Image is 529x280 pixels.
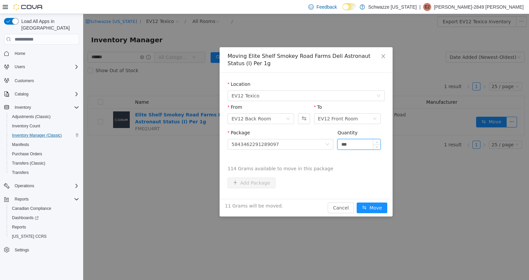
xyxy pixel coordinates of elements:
a: Transfers (Classic) [9,159,48,167]
button: Users [1,62,82,71]
span: Purchase Orders [12,151,42,157]
span: Transfers [9,169,79,177]
span: Inventory Manager (Classic) [9,131,79,139]
label: Location [144,68,167,73]
span: Decrease Value [290,130,297,135]
button: Home [1,49,82,58]
span: Adjustments (Classic) [9,113,79,121]
span: Increase Value [290,125,297,130]
label: To [231,90,239,96]
span: Customers [15,78,34,83]
span: EV12 Texico [148,77,176,87]
span: Settings [12,246,79,254]
span: Catalog [15,91,28,97]
span: 114 Grams available to move in this package [144,151,301,158]
span: Reports [12,224,26,230]
input: Dark Mode [342,3,356,10]
p: | [419,3,421,11]
i: icon: down [242,128,246,133]
div: EV12 Front Room [235,100,275,110]
span: Canadian Compliance [12,206,51,211]
span: Dashboards [9,214,79,222]
label: Quantity [254,116,274,121]
span: Transfers [12,170,29,175]
button: Adjustments (Classic) [7,112,82,121]
div: Erik-2849 Southard [423,3,431,11]
button: Reports [12,195,31,203]
button: Catalog [12,90,31,98]
button: Operations [1,181,82,191]
span: Customers [12,76,79,84]
span: Operations [12,182,79,190]
button: Inventory [12,103,34,111]
span: Operations [15,183,34,189]
a: Settings [12,246,32,254]
span: Manifests [12,142,29,147]
button: Settings [1,245,82,255]
div: Moving Elite Shelf Smokey Road Farms Deli Astronaut Status (I) Per 1g [144,39,301,53]
a: Canadian Compliance [9,205,54,212]
button: Operations [12,182,37,190]
button: Transfers [7,168,82,177]
button: Users [12,63,28,71]
span: Inventory [12,103,79,111]
span: Load All Apps in [GEOGRAPHIC_DATA] [19,18,79,31]
button: Manifests [7,140,82,149]
span: Inventory Manager (Classic) [12,133,62,138]
button: Catalog [1,89,82,99]
i: icon: down [203,103,207,107]
nav: Complex example [4,46,79,272]
div: 5843462291289097 [148,125,196,135]
span: Transfers (Classic) [12,161,45,166]
span: Reports [9,223,79,231]
span: Home [12,49,79,58]
button: Inventory [1,103,82,112]
span: Inventory Count [12,123,40,129]
span: Feedback [316,4,337,10]
button: Purchase Orders [7,149,82,159]
a: Reports [9,223,29,231]
button: Swap [215,99,227,110]
i: icon: down [293,80,297,84]
span: Settings [15,247,29,253]
span: Reports [12,195,79,203]
span: Users [12,63,79,71]
p: [PERSON_NAME]-2849 [PERSON_NAME] [434,3,524,11]
a: Purchase Orders [9,150,45,158]
p: Schwazze [US_STATE] [368,3,417,11]
button: icon: plusAdd Package [144,164,192,174]
i: icon: close [297,40,303,45]
span: Home [15,51,25,56]
a: Inventory Manager (Classic) [9,131,65,139]
a: [US_STATE] CCRS [9,232,49,240]
a: Inventory Count [9,122,43,130]
button: icon: swapMove [273,189,304,199]
button: Customers [1,75,82,85]
span: Canadian Compliance [9,205,79,212]
span: Inventory Count [9,122,79,130]
span: Transfers (Classic) [9,159,79,167]
label: From [144,90,159,96]
a: Feedback [306,0,339,14]
span: [US_STATE] CCRS [12,234,47,239]
span: Users [15,64,25,70]
button: Canadian Compliance [7,204,82,213]
i: icon: up [292,127,295,129]
label: Package [144,116,167,121]
img: Cova [13,4,43,10]
a: Manifests [9,141,32,149]
button: Reports [1,195,82,204]
a: Home [12,50,28,58]
input: Quantity [255,125,297,135]
button: Inventory Manager (Classic) [7,131,82,140]
button: Reports [7,222,82,232]
span: Dark Mode [342,10,343,11]
span: Catalog [12,90,79,98]
a: Dashboards [9,214,41,222]
div: EV12 Back Room [148,100,188,110]
span: Washington CCRS [9,232,79,240]
button: Inventory Count [7,121,82,131]
i: icon: down [289,103,293,107]
i: icon: down [292,132,295,134]
a: Customers [12,77,37,85]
